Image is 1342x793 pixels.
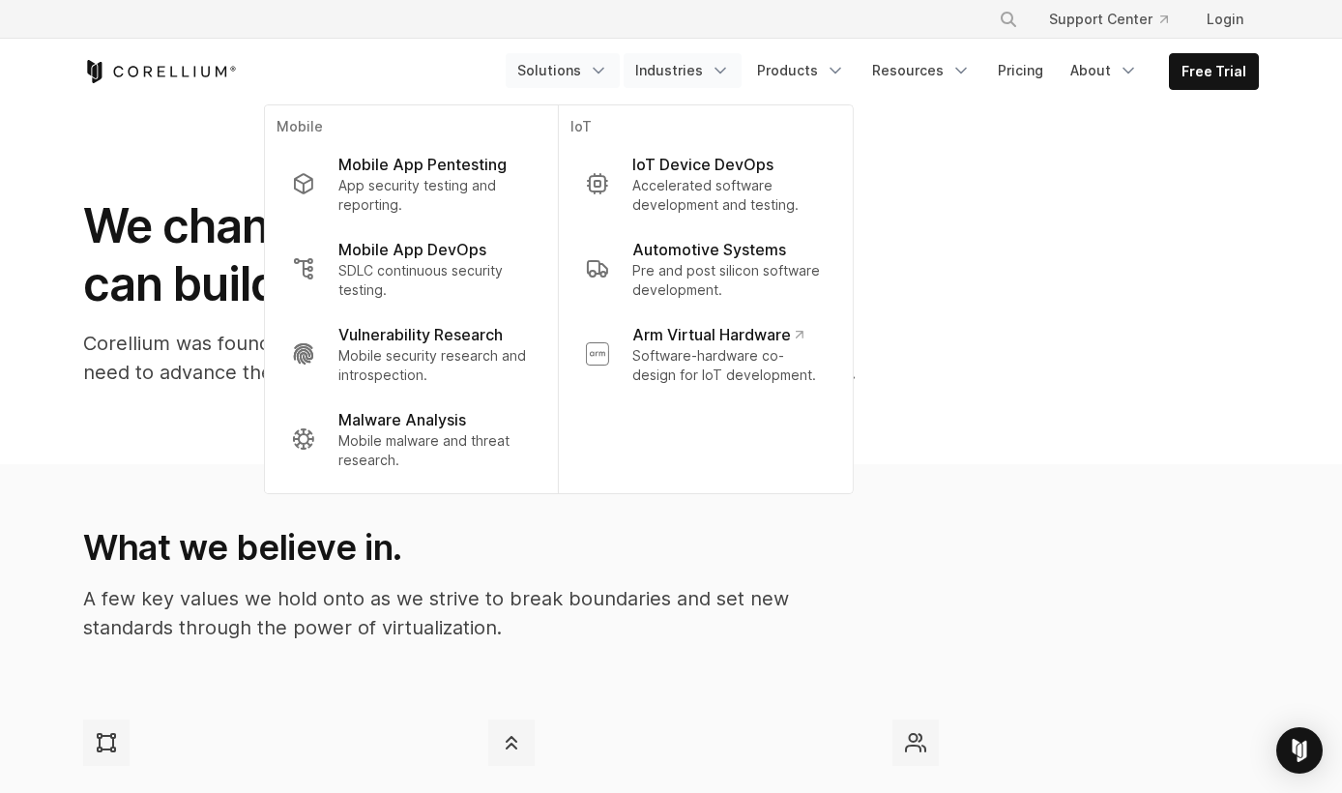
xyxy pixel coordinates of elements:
[506,53,1259,90] div: Navigation Menu
[338,153,507,176] p: Mobile App Pentesting
[277,117,546,141] p: Mobile
[338,238,486,261] p: Mobile App DevOps
[338,431,531,470] p: Mobile malware and threat research.
[277,396,546,482] a: Malware Analysis Mobile malware and threat research.
[338,346,531,385] p: Mobile security research and introspection.
[277,226,546,311] a: Mobile App DevOps SDLC continuous security testing.
[991,2,1026,37] button: Search
[632,346,826,385] p: Software-hardware co-design for IoT development.
[1170,54,1258,89] a: Free Trial
[83,329,857,387] p: Corellium was founded to equip developer and security teams with the tools they need to advance t...
[1276,727,1323,774] div: Open Intercom Messenger
[570,141,841,226] a: IoT Device DevOps Accelerated software development and testing.
[570,226,841,311] a: Automotive Systems Pre and post silicon software development.
[986,53,1055,88] a: Pricing
[277,311,546,396] a: Vulnerability Research Mobile security research and introspection.
[632,323,803,346] p: Arm Virtual Hardware
[1059,53,1150,88] a: About
[338,323,503,346] p: Vulnerability Research
[1191,2,1259,37] a: Login
[632,176,826,215] p: Accelerated software development and testing.
[506,53,620,88] a: Solutions
[338,261,531,300] p: SDLC continuous security testing.
[570,311,841,396] a: Arm Virtual Hardware Software-hardware co-design for IoT development.
[338,176,531,215] p: App security testing and reporting.
[632,261,826,300] p: Pre and post silicon software development.
[83,526,854,569] h2: What we believe in.
[83,60,237,83] a: Corellium Home
[277,141,546,226] a: Mobile App Pentesting App security testing and reporting.
[632,238,786,261] p: Automotive Systems
[745,53,857,88] a: Products
[83,197,857,313] h1: We change what's possible, so you can build what's next.
[1034,2,1183,37] a: Support Center
[83,584,854,642] p: A few key values we hold onto as we strive to break boundaries and set new standards through the ...
[976,2,1259,37] div: Navigation Menu
[632,153,773,176] p: IoT Device DevOps
[570,117,841,141] p: IoT
[338,408,466,431] p: Malware Analysis
[624,53,742,88] a: Industries
[861,53,982,88] a: Resources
